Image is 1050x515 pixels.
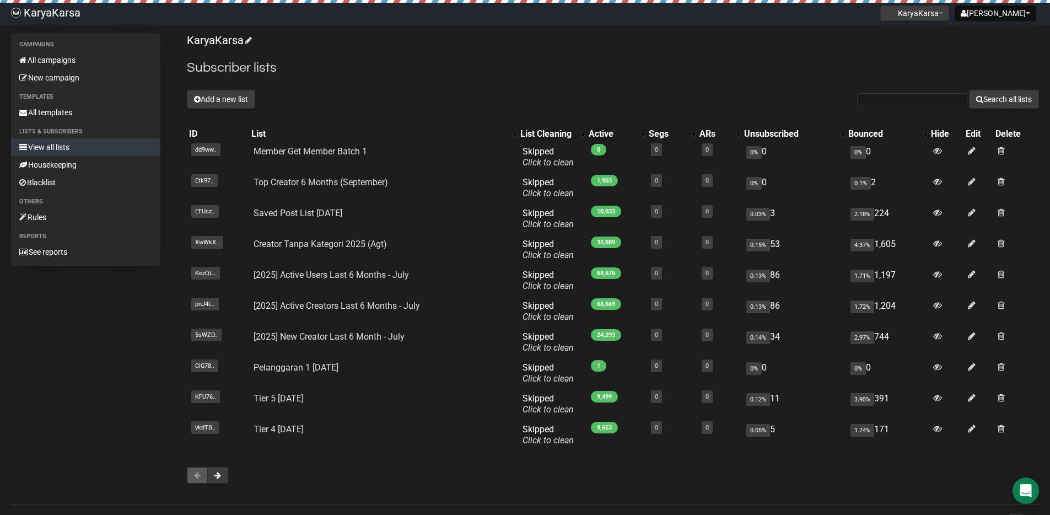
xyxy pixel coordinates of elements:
span: Skipped [523,331,574,353]
li: Reports [11,230,160,243]
div: List [251,128,507,140]
a: 0 [706,331,709,339]
a: Top Creator 6 Months (September) [254,177,388,187]
span: 68,676 [591,267,621,279]
span: Skipped [523,208,574,229]
a: 0 [655,362,658,369]
div: Unsubscribed [744,128,835,140]
td: 224 [846,203,929,234]
a: Tier 5 [DATE] [254,393,304,404]
a: Click to clean [523,250,574,260]
a: Creator Tanpa Kategori 2025 (Agt) [254,239,387,249]
a: 0 [706,208,709,215]
div: ARs [699,128,731,140]
span: XwWkX.. [191,236,223,249]
span: Skipped [523,177,574,199]
td: 0 [742,173,846,203]
a: Click to clean [523,435,574,446]
td: 3 [742,203,846,234]
td: 34 [742,327,846,358]
span: pnJ4L.. [191,298,219,310]
a: 0 [655,208,658,215]
div: Segs [649,128,686,140]
span: 68,669 [591,298,621,310]
span: 1.74% [850,424,874,437]
span: Skipped [523,239,574,260]
span: dd9ww.. [191,143,220,156]
span: 0.15% [746,239,770,251]
th: Hide: No sort applied, sorting is disabled [929,126,963,142]
a: Click to clean [523,281,574,291]
div: Delete [995,128,1037,140]
a: 0 [706,270,709,277]
td: 86 [742,265,846,296]
li: Others [11,195,160,208]
div: Hide [931,128,961,140]
a: Click to clean [523,373,574,384]
td: 171 [846,420,929,450]
span: CiG78.. [191,360,218,372]
button: [PERSON_NAME] [955,6,1036,21]
span: 0.1% [850,177,871,190]
th: List: No sort applied, activate to apply an ascending sort [249,126,518,142]
span: 0.13% [746,270,770,282]
span: 2.18% [850,208,874,221]
div: Active [589,128,636,140]
td: 1,204 [846,296,929,327]
td: 53 [742,234,846,265]
a: All templates [11,104,160,121]
button: Search all lists [969,90,1039,109]
td: 1,197 [846,265,929,296]
a: Click to clean [523,219,574,229]
span: 9,499 [591,391,618,403]
th: Segs: No sort applied, activate to apply an ascending sort [647,126,697,142]
a: 0 [655,301,658,308]
td: 86 [742,296,846,327]
a: 0 [655,331,658,339]
li: Campaigns [11,38,160,51]
a: 0 [706,146,709,153]
span: EFUcz.. [191,205,219,218]
a: [2025] New Creator Last 6 Month - July [254,331,405,342]
th: Unsubscribed: No sort applied, activate to apply an ascending sort [742,126,846,142]
button: Add a new list [187,90,255,109]
a: 0 [655,270,658,277]
a: [2025] Active Users Last 6 Months - July [254,270,409,280]
div: ID [189,128,247,140]
span: 1.72% [850,301,874,313]
th: ARs: No sort applied, activate to apply an ascending sort [697,126,742,142]
td: 2 [846,173,929,203]
td: 744 [846,327,929,358]
a: Click to clean [523,312,574,322]
span: 0 [591,144,606,155]
td: 0 [742,358,846,389]
span: 9,653 [591,422,618,433]
td: 11 [742,389,846,420]
div: List Cleaning [520,128,575,140]
h2: Subscriber lists [187,58,1039,78]
span: 10,033 [591,206,621,217]
a: Member Get Member Batch 1 [254,146,367,157]
a: KaryaKarsa [187,34,250,47]
span: Skipped [523,424,574,446]
a: See reports [11,243,160,261]
li: Lists & subscribers [11,125,160,138]
td: 0 [846,358,929,389]
td: 5 [742,420,846,450]
th: Delete: No sort applied, sorting is disabled [993,126,1039,142]
span: 0.13% [746,301,770,313]
a: Housekeeping [11,156,160,174]
a: View all lists [11,138,160,156]
a: All campaigns [11,51,160,69]
span: Etk97.. [191,174,218,187]
span: 24,293 [591,329,621,341]
a: New campaign [11,69,160,87]
span: 0% [850,146,866,159]
a: 0 [655,177,658,184]
a: 0 [706,239,709,246]
a: Click to clean [523,342,574,353]
span: 0% [746,146,762,159]
a: Pelanggaran 1 [DATE] [254,362,338,373]
td: 0 [846,142,929,173]
th: Bounced: No sort applied, activate to apply an ascending sort [846,126,929,142]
